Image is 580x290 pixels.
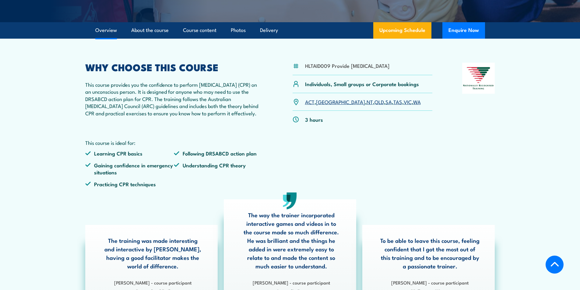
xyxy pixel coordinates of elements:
[174,162,263,176] li: Understanding CPR theory
[103,236,202,270] p: The training was made interesting and interactive by [PERSON_NAME], having a good facilitator mak...
[404,98,412,105] a: VIC
[385,98,392,105] a: SA
[442,22,485,39] button: Enquire Now
[391,279,469,286] strong: [PERSON_NAME] - course participant
[85,63,263,71] h2: WHY CHOOSE THIS COURSE
[305,80,419,87] p: Individuals, Small groups or Corporate bookings
[242,211,341,270] p: The way the trainer incorporated interactive games and videos in to the course made so much diffe...
[316,98,365,105] a: [GEOGRAPHIC_DATA]
[174,150,263,157] li: Following DRSABCD action plan
[380,236,480,270] p: To be able to leave this course, feeling confident that I got the most out of this training and t...
[85,139,263,146] p: This course is ideal for:
[253,279,330,286] strong: [PERSON_NAME] - course participant
[367,98,373,105] a: NT
[393,98,402,105] a: TAS
[231,22,246,38] a: Photos
[85,180,174,187] li: Practicing CPR techniques
[260,22,278,38] a: Delivery
[85,81,263,117] p: This course provides you the confidence to perform [MEDICAL_DATA] (CPR) on an unconscious person....
[305,116,323,123] p: 3 hours
[95,22,117,38] a: Overview
[374,98,384,105] a: QLD
[85,150,174,157] li: Learning CPR basics
[305,98,315,105] a: ACT
[85,162,174,176] li: Gaining confidence in emergency situations
[305,62,389,69] li: HLTAID009 Provide [MEDICAL_DATA]
[462,63,495,94] img: Nationally Recognised Training logo.
[131,22,169,38] a: About the course
[183,22,216,38] a: Course content
[305,98,421,105] p: , , , , , , ,
[114,279,192,286] strong: [PERSON_NAME] - course participant
[373,22,431,39] a: Upcoming Schedule
[413,98,421,105] a: WA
